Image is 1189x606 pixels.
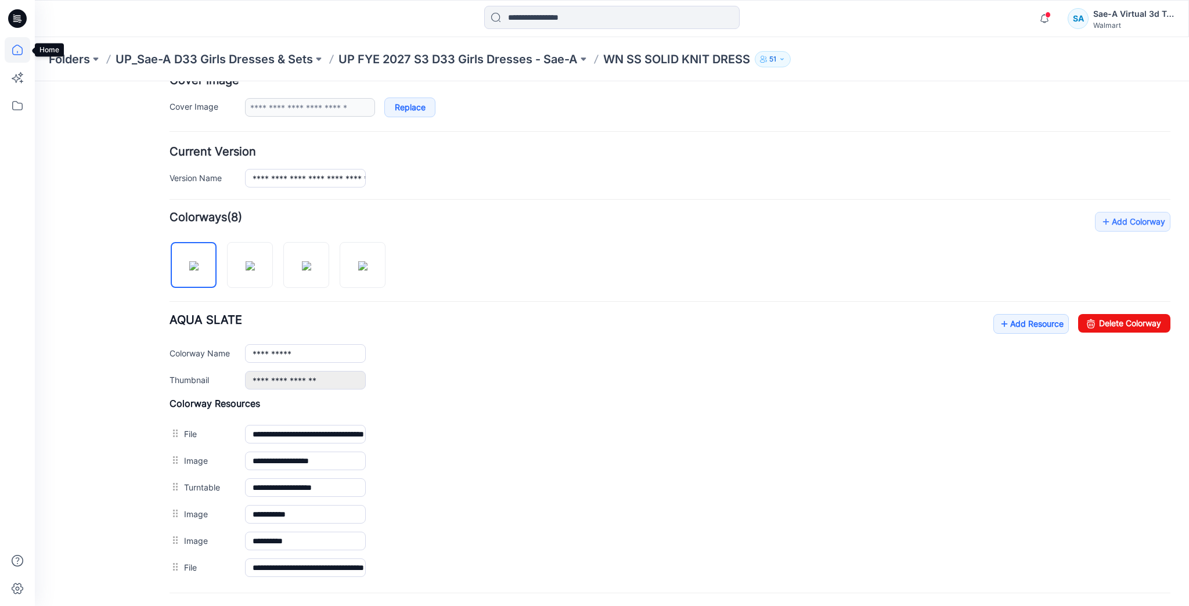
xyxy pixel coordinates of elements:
[149,373,199,385] label: Image
[135,129,192,143] strong: Colorways
[755,51,791,67] button: 51
[149,479,199,492] label: File
[135,90,199,103] label: Version Name
[192,129,207,143] span: (8)
[154,180,164,189] img: eyJhbGciOiJIUzI1NiIsImtpZCI6IjAiLCJzbHQiOiJzZXMiLCJ0eXAiOiJKV1QifQ.eyJkYXRhIjp7InR5cGUiOiJzdG9yYW...
[1093,7,1174,21] div: Sae-A Virtual 3d Team
[135,292,199,305] label: Thumbnail
[1060,131,1136,150] a: Add Colorway
[1068,8,1089,29] div: SA
[211,180,220,189] img: eyJhbGciOiJIUzI1NiIsImtpZCI6IjAiLCJzbHQiOiJzZXMiLCJ0eXAiOiJKV1QifQ.eyJkYXRhIjp7InR5cGUiOiJzdG9yYW...
[959,233,1034,252] a: Add Resource
[1093,21,1174,30] div: Walmart
[49,51,90,67] a: Folders
[149,346,199,359] label: File
[267,180,276,189] img: eyJhbGciOiJIUzI1NiIsImtpZCI6IjAiLCJzbHQiOiJzZXMiLCJ0eXAiOiJKV1QifQ.eyJkYXRhIjp7InR5cGUiOiJzdG9yYW...
[149,426,199,439] label: Image
[135,232,207,246] span: AQUA SLATE
[1043,233,1136,251] a: Delete Colorway
[338,51,578,67] a: UP FYE 2027 S3 D33 Girls Dresses - Sae-A
[323,180,333,189] img: eyJhbGciOiJIUzI1NiIsImtpZCI6IjAiLCJzbHQiOiJzZXMiLCJ0eXAiOiJKV1QifQ.eyJkYXRhIjp7InR5cGUiOiJzdG9yYW...
[769,53,776,66] p: 51
[135,524,1136,535] h4: Packed HTML Turntable
[135,265,199,278] label: Colorway Name
[149,399,199,412] label: Turntable
[603,51,750,67] p: WN SS SOLID KNIT DRESS
[135,316,1136,328] h4: Colorway Resources
[149,453,199,466] label: Image
[116,51,313,67] a: UP_Sae-A D33 Girls Dresses & Sets
[35,81,1189,606] iframe: edit-style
